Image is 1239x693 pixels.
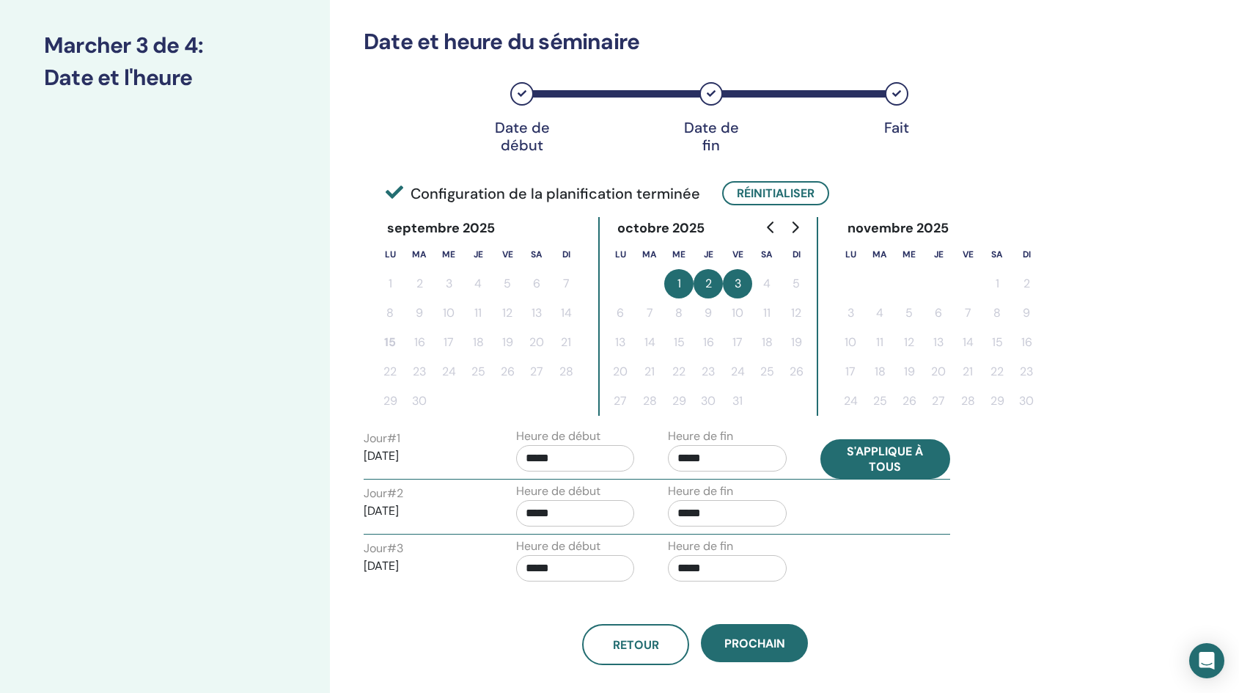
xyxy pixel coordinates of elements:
[375,298,405,328] button: 8
[375,328,405,357] button: 15
[613,637,659,653] span: Retour
[836,217,961,240] div: novembre 2025
[664,357,694,386] button: 22
[485,119,559,154] div: Date de début
[668,483,733,500] label: Heure de fin
[606,240,635,269] th: lundi
[953,298,982,328] button: 7
[1012,298,1041,328] button: 9
[606,386,635,416] button: 27
[752,298,782,328] button: 11
[364,29,1027,55] h3: Date et heure du séminaire
[694,298,723,328] button: 9
[463,328,493,357] button: 18
[364,540,403,557] label: Jour # 3
[1012,357,1041,386] button: 23
[405,240,434,269] th: mardi
[752,269,782,298] button: 4
[836,357,865,386] button: 17
[836,240,865,269] th: lundi
[635,386,664,416] button: 28
[364,557,482,575] p: [DATE]
[434,240,463,269] th: mercredi
[664,386,694,416] button: 29
[375,357,405,386] button: 22
[635,357,664,386] button: 21
[364,447,482,465] p: [DATE]
[463,269,493,298] button: 4
[516,428,600,445] label: Heure de début
[723,328,752,357] button: 17
[782,357,811,386] button: 26
[668,428,733,445] label: Heure de fin
[924,328,953,357] button: 13
[522,298,551,328] button: 13
[364,502,482,520] p: [DATE]
[924,298,953,328] button: 6
[493,269,522,298] button: 5
[752,240,782,269] th: samedi
[635,240,664,269] th: mardi
[1012,240,1041,269] th: dimanche
[894,328,924,357] button: 12
[364,485,403,502] label: Jour # 2
[865,357,894,386] button: 18
[924,386,953,416] button: 27
[516,538,600,555] label: Heure de début
[375,386,405,416] button: 29
[434,298,463,328] button: 10
[522,269,551,298] button: 6
[405,386,434,416] button: 30
[551,298,581,328] button: 14
[953,386,982,416] button: 28
[1189,643,1224,678] div: Open Intercom Messenger
[434,269,463,298] button: 3
[836,386,865,416] button: 24
[694,386,723,416] button: 30
[982,298,1012,328] button: 8
[924,240,953,269] th: jeudi
[723,269,752,298] button: 3
[522,240,551,269] th: samedi
[820,439,951,479] button: S'applique à tous
[782,269,811,298] button: 5
[664,269,694,298] button: 1
[723,298,752,328] button: 10
[375,269,405,298] button: 1
[493,240,522,269] th: vendredi
[664,240,694,269] th: mercredi
[405,269,434,298] button: 2
[982,240,1012,269] th: samedi
[694,240,723,269] th: jeudi
[434,328,463,357] button: 17
[894,357,924,386] button: 19
[551,328,581,357] button: 21
[865,298,894,328] button: 4
[953,240,982,269] th: vendredi
[982,386,1012,416] button: 29
[44,65,286,91] h3: Date et l'heure
[463,240,493,269] th: jeudi
[493,298,522,328] button: 12
[1012,269,1041,298] button: 2
[463,298,493,328] button: 11
[551,357,581,386] button: 28
[783,213,806,242] button: Go to next month
[724,636,785,651] span: Prochain
[582,624,689,665] button: Retour
[982,357,1012,386] button: 22
[606,298,635,328] button: 6
[1012,386,1041,416] button: 30
[606,328,635,357] button: 13
[894,240,924,269] th: mercredi
[782,328,811,357] button: 19
[522,328,551,357] button: 20
[836,298,865,328] button: 3
[551,269,581,298] button: 7
[463,357,493,386] button: 25
[405,298,434,328] button: 9
[782,240,811,269] th: dimanche
[865,240,894,269] th: mardi
[1012,328,1041,357] button: 16
[386,183,700,205] span: Configuration de la planification terminée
